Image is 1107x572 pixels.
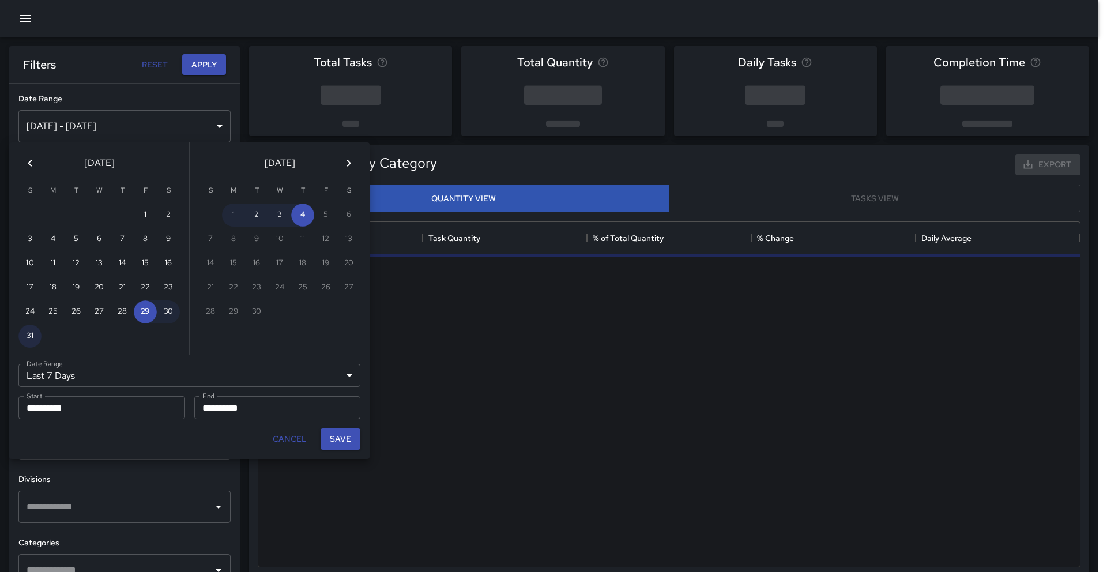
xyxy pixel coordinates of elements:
button: 19 [65,276,88,299]
button: Next month [337,152,360,175]
button: 25 [42,300,65,323]
label: Start [27,391,42,401]
button: 30 [157,300,180,323]
button: 26 [65,300,88,323]
button: 28 [111,300,134,323]
span: Saturday [158,179,179,202]
button: 5 [65,228,88,251]
span: Thursday [112,179,133,202]
button: 23 [157,276,180,299]
button: 12 [65,252,88,275]
button: 2 [245,204,268,227]
span: Wednesday [269,179,290,202]
button: 1 [222,204,245,227]
span: Sunday [20,179,40,202]
button: 21 [111,276,134,299]
button: 11 [42,252,65,275]
span: Friday [135,179,156,202]
button: 9 [157,228,180,251]
button: 14 [111,252,134,275]
span: Friday [315,179,336,202]
span: Monday [43,179,63,202]
span: [DATE] [265,155,295,171]
label: Date Range [27,359,63,368]
button: 31 [18,325,42,348]
button: 16 [157,252,180,275]
span: Saturday [338,179,359,202]
button: 4 [291,204,314,227]
button: 22 [134,276,157,299]
div: Last 7 Days [18,364,360,387]
button: 18 [42,276,65,299]
button: 3 [268,204,291,227]
button: 24 [18,300,42,323]
span: Thursday [292,179,313,202]
button: 2 [157,204,180,227]
button: 6 [88,228,111,251]
button: 10 [18,252,42,275]
span: Tuesday [66,179,86,202]
button: 3 [18,228,42,251]
button: 8 [134,228,157,251]
span: Tuesday [246,179,267,202]
span: Sunday [200,179,221,202]
button: 20 [88,276,111,299]
button: 7 [111,228,134,251]
span: [DATE] [84,155,115,171]
button: Cancel [268,428,311,450]
span: Wednesday [89,179,110,202]
button: 27 [88,300,111,323]
label: End [202,391,214,401]
button: Save [321,428,360,450]
button: 13 [88,252,111,275]
button: 29 [134,300,157,323]
button: 15 [134,252,157,275]
button: 17 [18,276,42,299]
button: 1 [134,204,157,227]
button: 4 [42,228,65,251]
button: Previous month [18,152,42,175]
span: Monday [223,179,244,202]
